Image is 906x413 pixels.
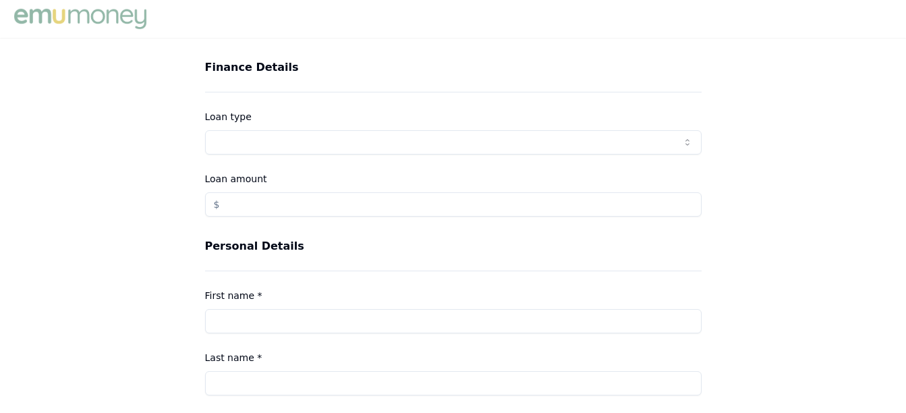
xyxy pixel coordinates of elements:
label: Loan amount [205,173,267,184]
label: First name * [205,290,262,301]
label: Last name * [205,352,262,363]
h3: Personal Details [205,238,702,254]
img: Emu Money [11,5,150,32]
input: $ [205,192,702,217]
label: Loan type [205,111,252,122]
h3: Finance Details [205,59,702,76]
